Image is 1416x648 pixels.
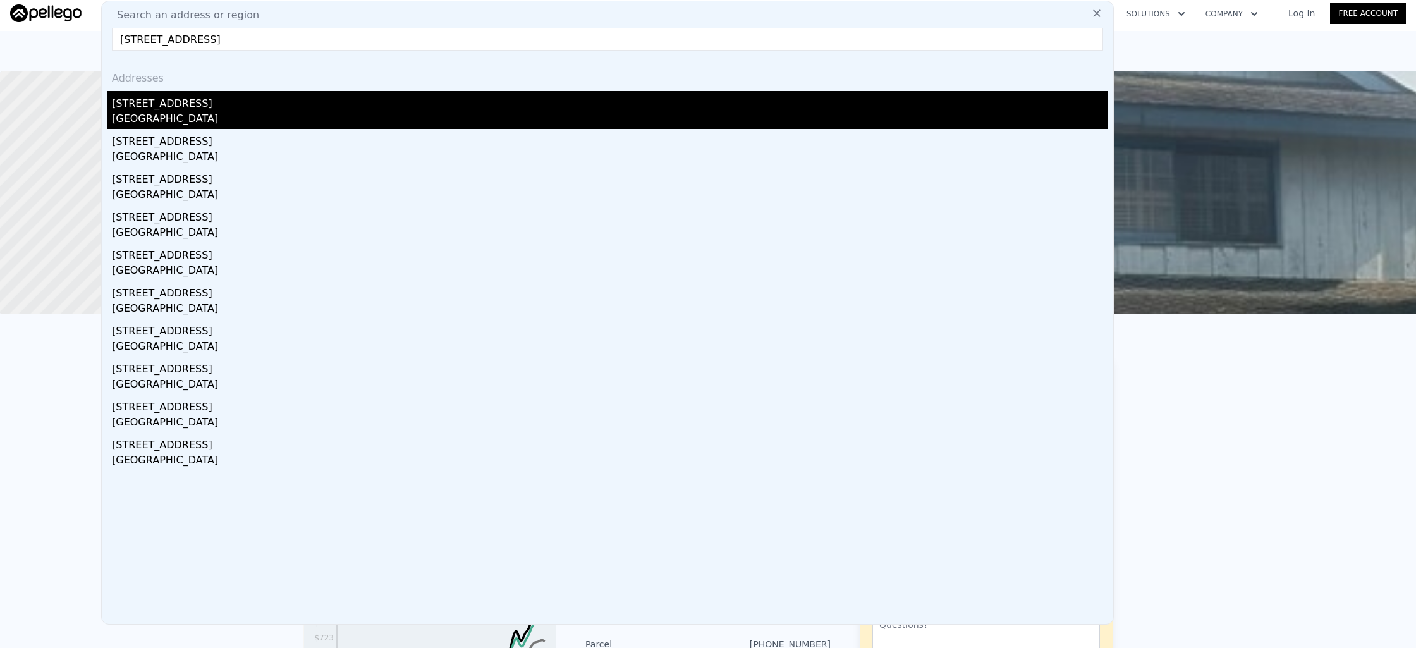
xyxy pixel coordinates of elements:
[112,453,1108,470] div: [GEOGRAPHIC_DATA]
[112,415,1108,432] div: [GEOGRAPHIC_DATA]
[314,618,334,627] tspan: $813
[1195,3,1268,25] button: Company
[112,149,1108,167] div: [GEOGRAPHIC_DATA]
[1273,7,1330,20] a: Log In
[112,263,1108,281] div: [GEOGRAPHIC_DATA]
[112,319,1108,339] div: [STREET_ADDRESS]
[107,8,259,23] span: Search an address or region
[112,377,1108,394] div: [GEOGRAPHIC_DATA]
[112,281,1108,301] div: [STREET_ADDRESS]
[112,225,1108,243] div: [GEOGRAPHIC_DATA]
[112,129,1108,149] div: [STREET_ADDRESS]
[112,167,1108,187] div: [STREET_ADDRESS]
[112,91,1108,111] div: [STREET_ADDRESS]
[112,243,1108,263] div: [STREET_ADDRESS]
[112,339,1108,357] div: [GEOGRAPHIC_DATA]
[112,301,1108,319] div: [GEOGRAPHIC_DATA]
[314,633,334,642] tspan: $723
[1330,3,1406,24] a: Free Account
[107,61,1108,91] div: Addresses
[112,432,1108,453] div: [STREET_ADDRESS]
[112,394,1108,415] div: [STREET_ADDRESS]
[112,357,1108,377] div: [STREET_ADDRESS]
[112,28,1103,51] input: Enter an address, city, region, neighborhood or zip code
[112,111,1108,129] div: [GEOGRAPHIC_DATA]
[112,205,1108,225] div: [STREET_ADDRESS]
[112,187,1108,205] div: [GEOGRAPHIC_DATA]
[10,4,82,22] img: Pellego
[1116,3,1195,25] button: Solutions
